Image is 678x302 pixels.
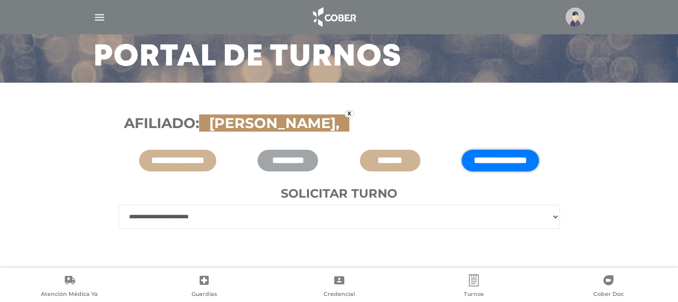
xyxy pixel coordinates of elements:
a: Atención Médica Ya [2,274,137,300]
img: logo_cober_home-white.png [307,5,360,29]
h3: Afiliado: [124,115,554,132]
a: Guardias [137,274,271,300]
a: x [344,110,354,117]
h3: Portal de turnos [93,44,402,71]
span: Turnos [464,290,484,299]
span: Cober Doc [593,290,624,299]
a: Cober Doc [541,274,676,300]
span: Atención Médica Ya [41,290,98,299]
span: Guardias [192,290,217,299]
a: Turnos [406,274,541,300]
span: [PERSON_NAME], [204,114,344,132]
a: Credencial [272,274,406,300]
img: profile-placeholder.svg [566,8,585,27]
h4: Solicitar turno [118,187,560,201]
span: Credencial [324,290,355,299]
img: Cober_menu-lines-white.svg [93,11,106,24]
